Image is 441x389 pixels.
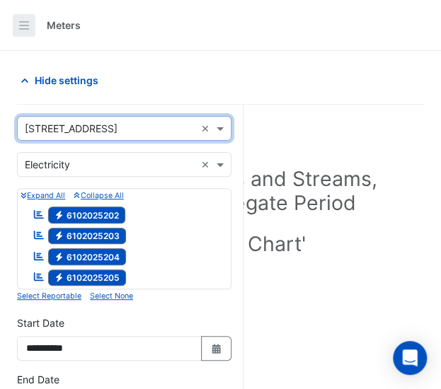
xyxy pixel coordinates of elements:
span: 6102025205 [48,269,127,286]
small: Collapse All [74,191,123,200]
span: 6102025203 [48,228,127,245]
button: Hide settings [17,68,108,93]
fa-icon: Reportable [33,271,45,283]
fa-icon: Electricity [54,209,64,220]
fa-icon: Electricity [54,251,64,262]
fa-icon: Reportable [33,229,45,241]
button: Select None [90,289,133,302]
small: Expand All [21,191,65,200]
label: Start Date [17,315,64,330]
small: Select None [90,291,133,301]
span: 6102025204 [48,248,127,265]
button: Expand All [21,189,65,202]
div: Meters [47,18,81,33]
small: Select Reportable [17,291,81,301]
fa-icon: Reportable [33,250,45,262]
fa-icon: Reportable [33,208,45,220]
fa-icon: Electricity [54,272,64,283]
fa-icon: Select Date [210,342,223,354]
span: Clear [201,121,213,136]
fa-icon: Electricity [54,231,64,241]
label: End Date [17,372,59,387]
span: Hide settings [35,73,98,88]
span: Clear [201,157,213,172]
button: Select Reportable [17,289,81,302]
button: Collapse All [74,189,123,202]
div: Open Intercom Messenger [393,341,427,375]
span: 6102025202 [48,207,126,223]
